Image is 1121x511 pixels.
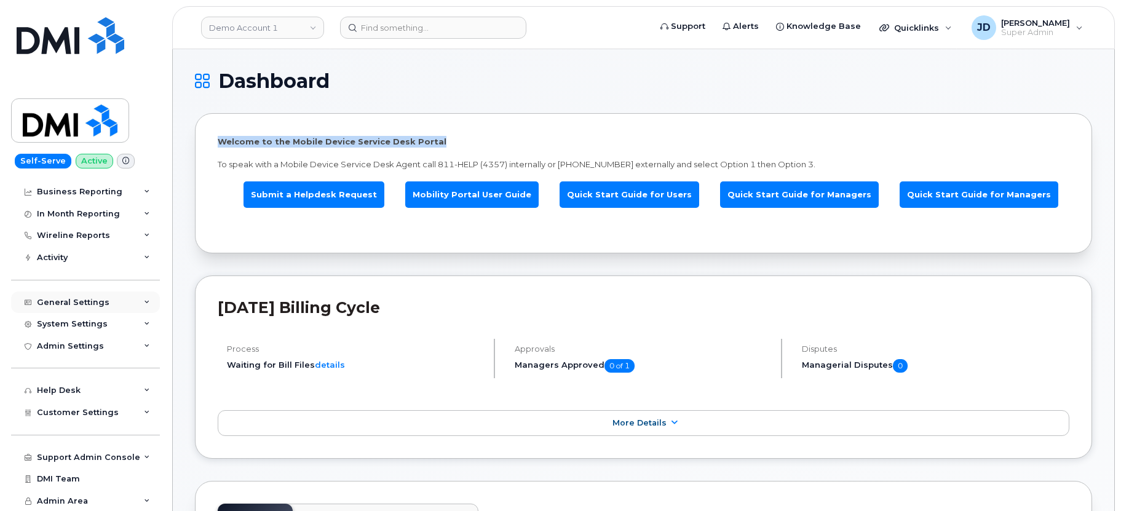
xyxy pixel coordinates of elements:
[218,159,1069,170] p: To speak with a Mobile Device Service Desk Agent call 811-HELP (4357) internally or [PHONE_NUMBER...
[802,359,1069,373] h5: Managerial Disputes
[227,359,483,371] li: Waiting for Bill Files
[612,418,667,427] span: More Details
[218,298,1069,317] h2: [DATE] Billing Cycle
[802,344,1069,354] h4: Disputes
[720,181,879,208] a: Quick Start Guide for Managers
[604,359,635,373] span: 0 of 1
[900,181,1058,208] a: Quick Start Guide for Managers
[315,360,345,370] a: details
[218,136,1069,148] p: Welcome to the Mobile Device Service Desk Portal
[515,359,771,373] h5: Managers Approved
[515,344,771,354] h4: Approvals
[893,359,908,373] span: 0
[405,181,539,208] a: Mobility Portal User Guide
[227,344,483,354] h4: Process
[244,181,384,208] a: Submit a Helpdesk Request
[560,181,699,208] a: Quick Start Guide for Users
[218,72,330,90] span: Dashboard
